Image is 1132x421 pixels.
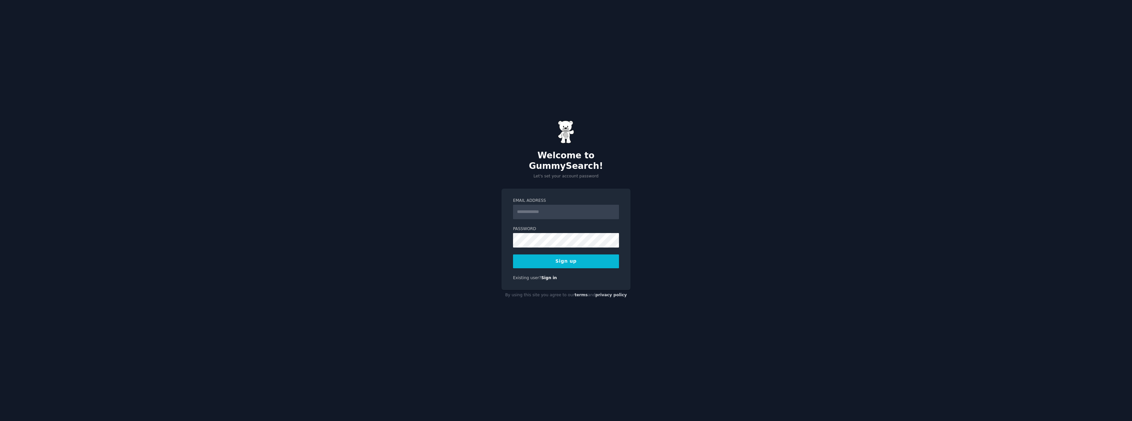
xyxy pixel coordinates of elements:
[513,276,541,280] span: Existing user?
[513,226,619,232] label: Password
[513,198,619,204] label: Email Address
[502,290,630,301] div: By using this site you agree to our and
[595,293,627,297] a: privacy policy
[502,150,630,171] h2: Welcome to GummySearch!
[513,254,619,268] button: Sign up
[502,173,630,179] p: Let's set your account password
[558,120,574,144] img: Gummy Bear
[575,293,588,297] a: terms
[541,276,557,280] a: Sign in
